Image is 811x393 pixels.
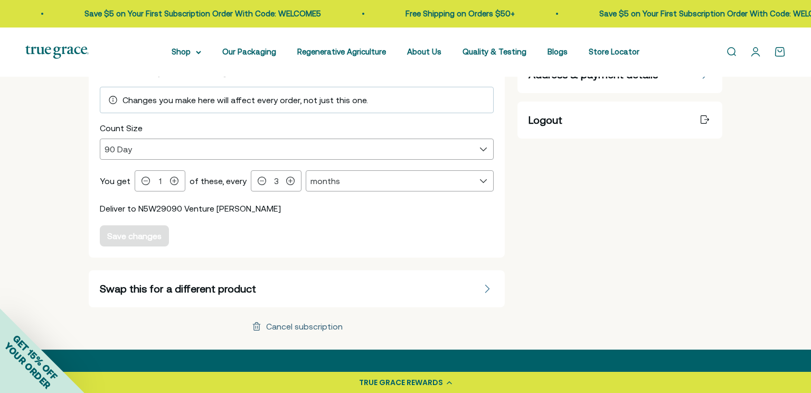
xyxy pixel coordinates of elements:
[548,47,568,56] a: Blogs
[82,7,318,20] p: Save $5 on Your First Subscription Order With Code: WELCOME5
[11,333,60,382] span: GET 15% OFF
[529,113,562,127] span: Logout
[297,47,386,56] a: Regenerative Agriculture
[250,320,343,333] span: Cancel subscription
[107,232,162,240] div: Save changes
[122,95,368,105] span: Changes you make here will affect every order, not just this one.
[100,176,130,186] span: You get
[407,47,441,56] a: About Us
[266,322,343,331] div: Cancel subscription
[100,204,281,213] span: Deliver to N5W29090 Venture [PERSON_NAME]
[222,47,276,56] a: Our Packaging
[2,340,53,391] span: YOUR ORDER
[152,177,168,186] input: 0
[403,9,512,18] a: Free Shipping on Orders $50+
[359,377,443,388] div: TRUE GRACE REWARDS
[100,123,143,133] span: Count Size
[517,102,722,139] a: Logout
[589,47,639,56] a: Store Locator
[463,47,526,56] a: Quality & Testing
[268,177,284,186] input: 0
[190,176,247,186] span: of these, every
[100,225,169,246] button: Save changes
[172,45,201,58] summary: Shop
